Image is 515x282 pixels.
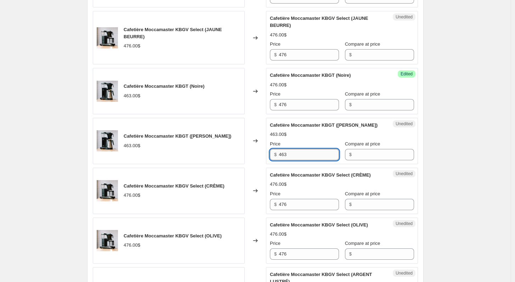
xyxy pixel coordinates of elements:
[124,133,231,139] span: Cafetière Moccamaster KBGT ([PERSON_NAME])
[270,41,281,47] span: Price
[396,171,413,177] span: Unedited
[345,91,380,97] span: Compare at price
[124,233,222,238] span: Cafetière Moccamaster KBGV Select (OLIVE)
[270,122,378,128] span: Cafetière Moccamaster KBGT ([PERSON_NAME])
[270,16,368,28] span: Cafetière Moccamaster KBGV Select (JAUNE BEURRE)
[270,172,371,178] span: Cafetière Moccamaster KBGV Select (CRÈME)
[97,180,118,201] img: cafetiere-moccamaster-kbgv-select-cafetieres-filtre-moccamaster-mocc-res-kbgv-matblk-708483_80x.jpg
[345,141,380,146] span: Compare at price
[274,102,277,107] span: $
[124,84,204,89] span: Cafetière Moccamaster KBGT (Noire)
[270,241,281,246] span: Price
[124,183,225,189] span: Cafetière Moccamaster KBGV Select (CRÈME)
[396,121,413,127] span: Unedited
[349,152,352,157] span: $
[345,241,380,246] span: Compare at price
[270,73,351,78] span: Cafetière Moccamaster KBGT (Noire)
[274,52,277,57] span: $
[396,270,413,276] span: Unedited
[270,181,287,188] div: 476.00$
[97,130,118,151] img: cafetiere-moccamaster-kbgt-cafetieres-filtre-moccamaster-mocc-res-kbgt-blk-832014_80x.jpg
[270,222,368,228] span: Cafetière Moccamaster KBGV Select (OLIVE)
[97,27,118,48] img: cafetiere-moccamaster-kbgv-select-cafetieres-filtre-moccamaster-mocc-res-kbgv-matblk-708483_80x.jpg
[270,81,287,88] div: 476.00$
[349,202,352,207] span: $
[124,142,140,149] div: 463.00$
[124,192,140,199] div: 476.00$
[349,52,352,57] span: $
[396,14,413,20] span: Unedited
[270,131,287,138] div: 463.00$
[124,27,222,39] span: Cafetière Moccamaster KBGV Select (JAUNE BEURRE)
[270,191,281,196] span: Price
[274,152,277,157] span: $
[124,42,140,50] div: 476.00$
[97,81,118,102] img: cafetiere-moccamaster-kbgt-cafetieres-filtre-moccamaster-mocc-res-kbgt-blk-832014_80x.jpg
[270,231,287,238] div: 476.00$
[124,92,140,99] div: 463.00$
[401,71,413,77] span: Edited
[274,251,277,257] span: $
[345,41,380,47] span: Compare at price
[124,242,140,249] div: 476.00$
[270,31,287,39] div: 476.00$
[349,102,352,107] span: $
[349,251,352,257] span: $
[97,230,118,251] img: cafetiere-moccamaster-kbgv-select-cafetieres-filtre-moccamaster-mocc-res-kbgv-matblk-708483_80x.jpg
[270,91,281,97] span: Price
[396,221,413,226] span: Unedited
[270,141,281,146] span: Price
[345,191,380,196] span: Compare at price
[274,202,277,207] span: $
